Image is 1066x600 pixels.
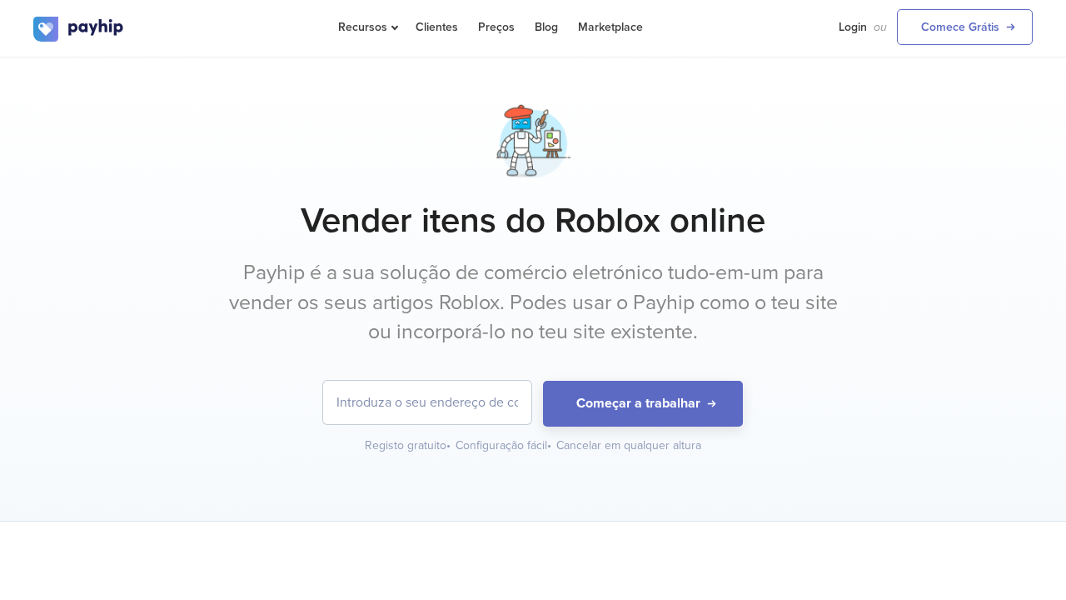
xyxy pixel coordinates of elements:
img: artist-robot-3-8hkzk2sf5n3ipdxg3tnln.png [491,99,575,183]
div: Cancelar em qualquer altura [556,437,701,454]
img: logo.svg [33,17,125,42]
button: Começar a trabalhar [543,381,743,427]
span: • [547,438,551,452]
span: Recursos [338,20,396,34]
span: • [446,438,451,452]
input: Introduza o seu endereço de correio eletrónico [323,381,531,424]
p: Payhip é a sua solução de comércio eletrónico tudo-em-um para vender os seus artigos Roblox. Pode... [221,258,845,347]
div: Registo gratuito [365,437,452,454]
div: Configuração fácil [456,437,553,454]
a: Comece Grátis [897,9,1033,45]
h1: Vender itens do Roblox online [33,200,1033,242]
